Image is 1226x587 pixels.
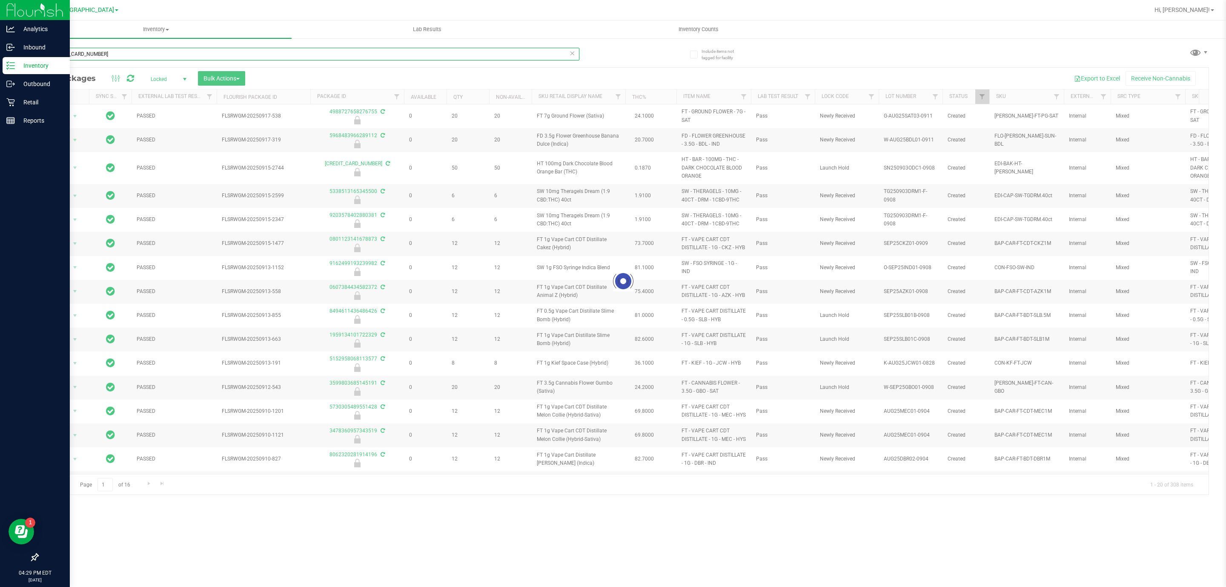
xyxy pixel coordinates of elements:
inline-svg: Retail [6,98,15,106]
a: Lab Results [292,20,563,38]
p: Retail [15,97,66,107]
span: Include items not tagged for facility [702,48,744,61]
inline-svg: Analytics [6,25,15,33]
span: Inventory Counts [667,26,730,33]
iframe: Resource center [9,519,34,544]
p: 04:29 PM EDT [4,569,66,577]
span: Inventory [20,26,292,33]
input: Search Package ID, Item Name, SKU, Lot or Part Number... [37,48,579,60]
span: Clear [569,48,575,59]
a: Inventory Counts [563,20,834,38]
span: Lab Results [401,26,453,33]
span: [GEOGRAPHIC_DATA] [56,6,114,14]
inline-svg: Inventory [6,61,15,70]
p: Reports [15,115,66,126]
inline-svg: Inbound [6,43,15,52]
p: Outbound [15,79,66,89]
p: Inventory [15,60,66,71]
p: [DATE] [4,577,66,583]
p: Inbound [15,42,66,52]
inline-svg: Outbound [6,80,15,88]
iframe: Resource center unread badge [25,518,35,528]
p: Analytics [15,24,66,34]
span: Hi, [PERSON_NAME]! [1154,6,1210,13]
a: Inventory [20,20,292,38]
inline-svg: Reports [6,116,15,125]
